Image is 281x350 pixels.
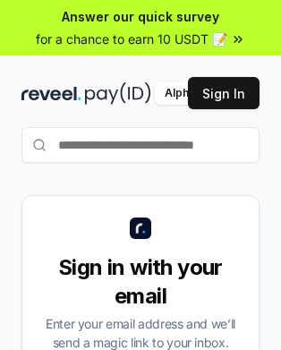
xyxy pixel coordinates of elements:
img: pay_id [85,82,151,105]
div: Sign in with your email [44,253,237,311]
button: Sign In [188,77,260,109]
span: for a chance to earn 10 USDT 📝 [36,30,227,48]
img: logo_small [130,218,151,239]
img: reveel_dark [21,82,81,105]
span: Answer our quick survey [62,7,219,26]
